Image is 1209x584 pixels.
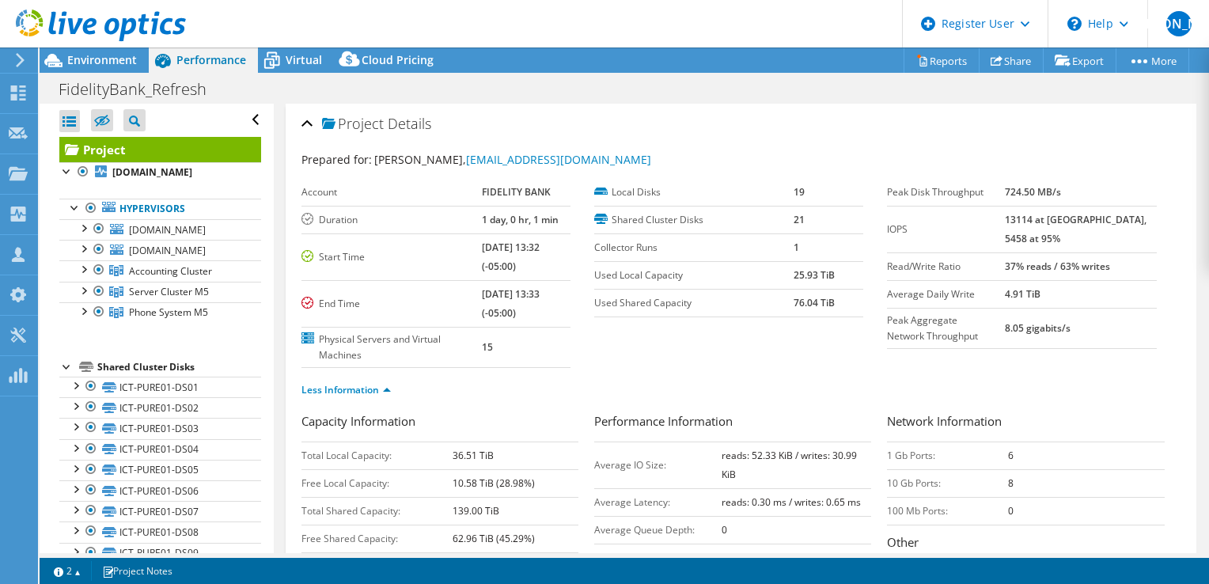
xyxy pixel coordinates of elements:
[129,264,212,278] span: Accounting Cluster
[594,412,871,434] h3: Performance Information
[59,460,261,480] a: ICT-PURE01-DS05
[374,152,651,167] span: [PERSON_NAME],
[1043,48,1116,73] a: Export
[59,377,261,397] a: ICT-PURE01-DS01
[453,476,535,490] b: 10.58 TiB (28.98%)
[112,165,192,179] b: [DOMAIN_NAME]
[979,48,1044,73] a: Share
[1067,17,1082,31] svg: \n
[51,81,231,98] h1: FidelityBank_Refresh
[482,213,559,226] b: 1 day, 0 hr, 1 min
[887,286,1005,302] label: Average Daily Write
[482,185,551,199] b: FIDELITY BANK
[794,213,805,226] b: 21
[59,480,261,501] a: ICT-PURE01-DS06
[722,551,762,564] b: 10% / 2%
[1008,504,1014,518] b: 0
[482,287,540,320] b: [DATE] 13:33 (-05:00)
[453,449,494,462] b: 36.51 TiB
[1005,260,1110,273] b: 37% reads / 63% writes
[129,285,209,298] span: Server Cluster M5
[594,267,794,283] label: Used Local Capacity
[722,495,861,509] b: reads: 0.30 ms / writes: 0.65 ms
[794,185,805,199] b: 19
[594,516,722,544] td: Average Queue Depth:
[388,114,431,133] span: Details
[466,152,651,167] a: [EMAIL_ADDRESS][DOMAIN_NAME]
[301,469,453,497] td: Free Local Capacity:
[722,523,727,537] b: 0
[1116,48,1189,73] a: More
[59,302,261,323] a: Phone System M5
[59,439,261,460] a: ICT-PURE01-DS04
[362,52,434,67] span: Cloud Pricing
[301,497,453,525] td: Total Shared Capacity:
[887,497,1007,525] td: 100 Mb Ports:
[482,340,493,354] b: 15
[59,282,261,302] a: Server Cluster M5
[794,241,799,254] b: 1
[59,543,261,563] a: ICT-PURE01-DS09
[1005,287,1040,301] b: 4.91 TiB
[67,52,137,67] span: Environment
[59,260,261,281] a: Accounting Cluster
[301,332,482,363] label: Physical Servers and Virtual Machines
[91,561,184,581] a: Project Notes
[1008,476,1014,490] b: 8
[887,222,1005,237] label: IOPS
[794,296,835,309] b: 76.04 TiB
[594,442,722,488] td: Average IO Size:
[453,504,499,518] b: 139.00 TiB
[301,249,482,265] label: Start Time
[887,259,1005,275] label: Read/Write Ratio
[301,212,482,228] label: Duration
[301,184,482,200] label: Account
[43,561,92,581] a: 2
[129,244,206,257] span: [DOMAIN_NAME]
[887,412,1164,434] h3: Network Information
[1005,213,1146,245] b: 13114 at [GEOGRAPHIC_DATA], 5458 at 95%
[129,305,208,319] span: Phone System M5
[301,383,391,396] a: Less Information
[482,241,540,273] b: [DATE] 13:32 (-05:00)
[59,501,261,521] a: ICT-PURE01-DS07
[794,268,835,282] b: 25.93 TiB
[129,223,206,237] span: [DOMAIN_NAME]
[887,469,1007,497] td: 10 Gb Ports:
[594,212,794,228] label: Shared Cluster Disks
[453,532,535,545] b: 62.96 TiB (45.29%)
[59,219,261,240] a: [DOMAIN_NAME]
[722,449,857,481] b: reads: 52.33 KiB / writes: 30.99 KiB
[887,442,1007,469] td: 1 Gb Ports:
[59,397,261,418] a: ICT-PURE01-DS02
[97,358,261,377] div: Shared Cluster Disks
[887,533,1164,555] h3: Other
[594,240,794,256] label: Collector Runs
[176,52,246,67] span: Performance
[301,152,372,167] label: Prepared for:
[59,240,261,260] a: [DOMAIN_NAME]
[322,116,384,132] span: Project
[59,162,261,183] a: [DOMAIN_NAME]
[904,48,980,73] a: Reports
[59,418,261,438] a: ICT-PURE01-DS03
[301,442,453,469] td: Total Local Capacity:
[594,295,794,311] label: Used Shared Capacity
[1005,321,1071,335] b: 8.05 gigabits/s
[301,296,482,312] label: End Time
[1166,11,1192,36] span: [PERSON_NAME]
[286,52,322,67] span: Virtual
[1008,449,1014,462] b: 6
[1005,185,1061,199] b: 724.50 MB/s
[887,184,1005,200] label: Peak Disk Throughput
[594,488,722,516] td: Average Latency:
[59,199,261,219] a: Hypervisors
[59,521,261,542] a: ICT-PURE01-DS08
[301,525,453,552] td: Free Shared Capacity:
[594,184,794,200] label: Local Disks
[59,137,261,162] a: Project
[887,313,1005,344] label: Peak Aggregate Network Throughput
[594,544,722,571] td: Peak/Min CPU:
[301,412,578,434] h3: Capacity Information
